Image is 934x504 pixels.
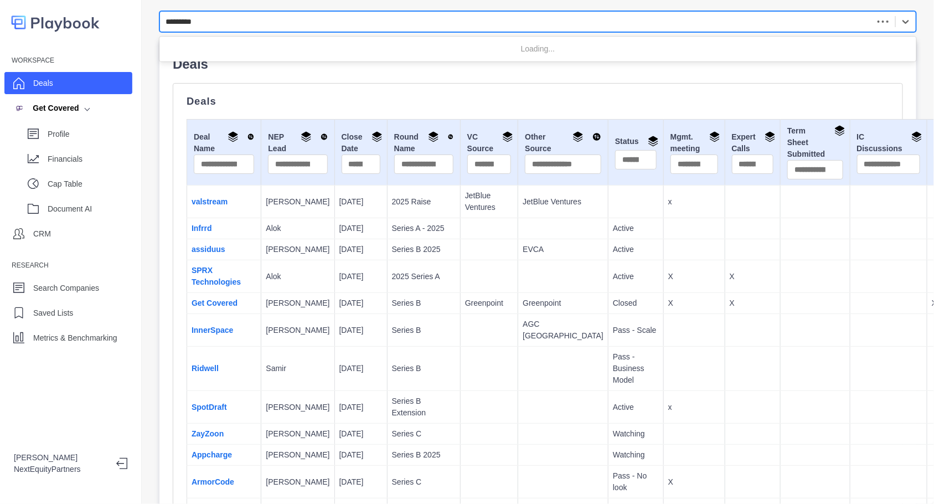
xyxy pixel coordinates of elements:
p: Profile [48,128,132,140]
img: Group By [765,131,776,142]
img: company image [14,102,25,114]
p: Alok [266,271,329,282]
p: NextEquityPartners [14,464,107,475]
p: Series B [392,297,456,309]
p: Series C [392,476,456,488]
p: [PERSON_NAME] [14,452,107,464]
a: InnerSpace [192,326,233,335]
a: Get Covered [192,299,238,307]
img: Group By [301,131,312,142]
p: Series B 2025 [392,449,456,461]
img: Group By [709,131,720,142]
img: Group By [648,136,659,147]
div: NEP Lead [268,131,327,155]
p: [DATE] [339,402,383,413]
img: Sort [592,131,601,142]
img: Group By [228,131,239,142]
p: Active [613,402,659,413]
p: Greenpoint [523,297,603,309]
a: assiduus [192,245,225,254]
p: Saved Lists [33,307,73,319]
div: Get Covered [14,102,79,114]
p: Active [613,223,659,234]
p: 2025 Raise [392,196,456,208]
p: x [668,402,720,413]
p: x [668,196,720,208]
p: Deals [173,54,903,74]
p: [DATE] [339,476,383,488]
p: CRM [33,228,51,240]
p: X [730,297,776,309]
img: Group By [834,125,845,136]
p: Series B [392,363,456,374]
p: [DATE] [339,271,383,282]
p: Document AI [48,203,132,215]
a: ZayZoon [192,429,224,438]
p: Series B 2025 [392,244,456,255]
p: [DATE] [339,428,383,440]
p: AGC [GEOGRAPHIC_DATA] [523,318,603,342]
p: Deals [187,97,889,106]
p: [DATE] [339,297,383,309]
div: Mgmt. meeting [670,131,718,155]
p: X [730,271,776,282]
p: X [668,476,720,488]
p: Deals [33,78,53,89]
div: Close Date [342,131,380,155]
p: [DATE] [339,244,383,255]
div: IC Discussions [857,131,920,155]
p: Closed [613,297,659,309]
p: [PERSON_NAME] [266,428,329,440]
a: Infrrd [192,224,212,233]
p: Greenpoint [465,297,513,309]
p: JetBlue Ventures [465,190,513,213]
p: [DATE] [339,196,383,208]
img: Group By [502,131,513,142]
p: Series B [392,325,456,336]
img: Group By [371,131,383,142]
img: Group By [911,131,922,142]
a: ArmorCode [192,477,234,486]
p: Series C [392,428,456,440]
a: Appcharge [192,450,232,459]
p: [DATE] [339,363,383,374]
img: Group By [572,131,584,142]
p: [PERSON_NAME] [266,325,329,336]
p: [DATE] [339,449,383,461]
p: [DATE] [339,223,383,234]
div: Expert Calls [732,131,774,155]
p: Active [613,244,659,255]
p: Series A - 2025 [392,223,456,234]
p: [PERSON_NAME] [266,449,329,461]
p: Alok [266,223,329,234]
img: Sort [247,131,255,142]
p: [PERSON_NAME] [266,476,329,488]
p: [PERSON_NAME] [266,196,329,208]
p: Watching [613,428,659,440]
p: Cap Table [48,178,132,190]
div: Deal Name [194,131,254,155]
a: valstream [192,197,228,206]
p: X [668,271,720,282]
div: Other Source [525,131,601,155]
a: SPRX Technologies [192,266,241,286]
p: Watching [613,449,659,461]
a: Ridwell [192,364,219,373]
a: SpotDraft [192,403,227,412]
div: Term Sheet Submitted [787,125,843,160]
p: [PERSON_NAME] [266,297,329,309]
p: Samir [266,363,329,374]
p: Metrics & Benchmarking [33,332,117,344]
div: Status [615,136,657,150]
p: Pass - No look [613,470,659,493]
p: Pass - Scale [613,325,659,336]
p: Series B Extension [392,395,456,419]
img: Group By [428,131,439,142]
p: [PERSON_NAME] [266,244,329,255]
p: Search Companies [33,282,99,294]
p: [PERSON_NAME] [266,402,329,413]
img: Sort [448,131,453,142]
div: Round Name [394,131,453,155]
p: JetBlue Ventures [523,196,603,208]
img: logo-colored [11,11,100,34]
